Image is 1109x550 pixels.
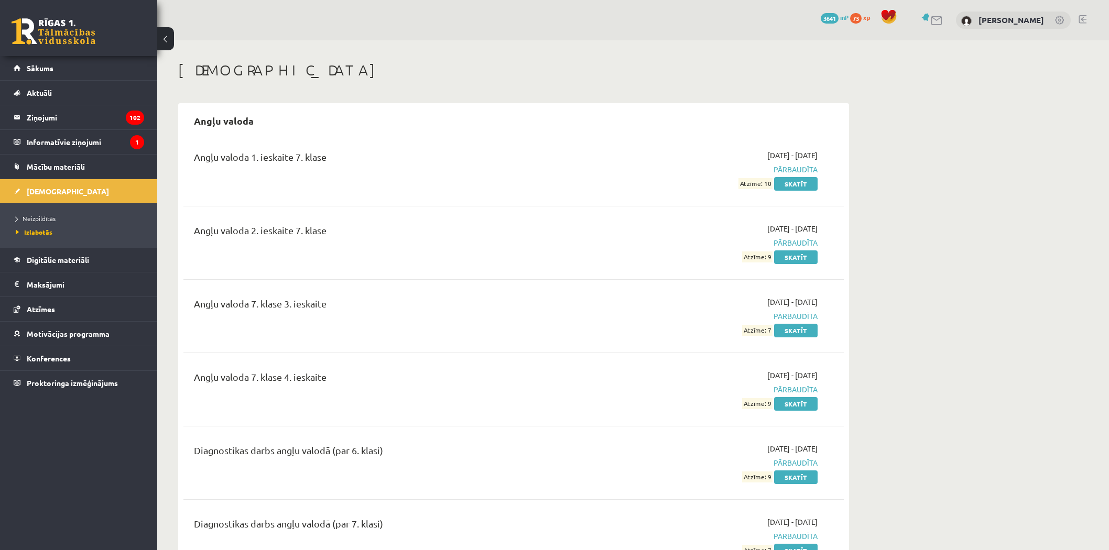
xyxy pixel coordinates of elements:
div: Angļu valoda 1. ieskaite 7. klase [194,150,604,169]
span: Motivācijas programma [27,329,110,338]
a: Skatīt [774,324,818,337]
a: Skatīt [774,177,818,191]
span: Atzīme: 7 [742,325,773,336]
a: 3641 mP [821,13,849,21]
span: Atzīme: 9 [742,398,773,409]
div: Angļu valoda 7. klase 3. ieskaite [194,296,604,316]
a: Informatīvie ziņojumi1 [14,130,144,154]
span: Atzīme: 9 [742,471,773,482]
span: [DATE] - [DATE] [767,296,818,307]
a: Izlabotās [16,227,147,237]
span: [DATE] - [DATE] [767,516,818,527]
a: 73 xp [850,13,875,21]
a: Atzīmes [14,297,144,321]
i: 102 [126,111,144,125]
h1: [DEMOGRAPHIC_DATA] [178,61,849,79]
div: Angļu valoda 7. klase 4. ieskaite [194,370,604,389]
div: Angļu valoda 2. ieskaite 7. klase [194,223,604,243]
span: Pārbaudīta [620,384,818,395]
a: Motivācijas programma [14,322,144,346]
span: Aktuāli [27,88,52,97]
span: Pārbaudīta [620,164,818,175]
span: [DATE] - [DATE] [767,223,818,234]
span: Atzīmes [27,304,55,314]
span: Proktoringa izmēģinājums [27,378,118,388]
legend: Ziņojumi [27,105,144,129]
span: Atzīme: 9 [742,251,773,262]
a: Skatīt [774,397,818,411]
a: Rīgas 1. Tālmācības vidusskola [12,18,95,45]
span: Atzīme: 10 [738,178,773,189]
a: Maksājumi [14,272,144,296]
a: [DEMOGRAPHIC_DATA] [14,179,144,203]
a: Neizpildītās [16,214,147,223]
a: Proktoringa izmēģinājums [14,371,144,395]
span: [DATE] - [DATE] [767,370,818,381]
legend: Maksājumi [27,272,144,296]
span: mP [840,13,849,21]
span: xp [863,13,870,21]
span: Pārbaudīta [620,237,818,248]
a: Aktuāli [14,81,144,105]
span: [DEMOGRAPHIC_DATA] [27,186,109,196]
img: Kārlis Bergs [961,16,972,26]
a: [PERSON_NAME] [978,15,1044,25]
span: Konferences [27,354,71,363]
legend: Informatīvie ziņojumi [27,130,144,154]
i: 1 [130,135,144,149]
span: Neizpildītās [16,214,56,223]
a: Mācību materiāli [14,155,144,179]
span: Pārbaudīta [620,531,818,542]
span: Pārbaudīta [620,311,818,322]
div: Diagnostikas darbs angļu valodā (par 7. klasi) [194,516,604,536]
span: Sākums [27,63,53,73]
div: Diagnostikas darbs angļu valodā (par 6. klasi) [194,443,604,463]
span: Digitālie materiāli [27,255,89,265]
span: [DATE] - [DATE] [767,443,818,454]
span: Mācību materiāli [27,162,85,171]
a: Digitālie materiāli [14,248,144,272]
span: [DATE] - [DATE] [767,150,818,161]
a: Sākums [14,56,144,80]
span: Pārbaudīta [620,457,818,468]
a: Ziņojumi102 [14,105,144,129]
span: 73 [850,13,862,24]
span: 3641 [821,13,839,24]
h2: Angļu valoda [183,108,264,133]
a: Skatīt [774,470,818,484]
span: Izlabotās [16,228,52,236]
a: Skatīt [774,250,818,264]
a: Konferences [14,346,144,370]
